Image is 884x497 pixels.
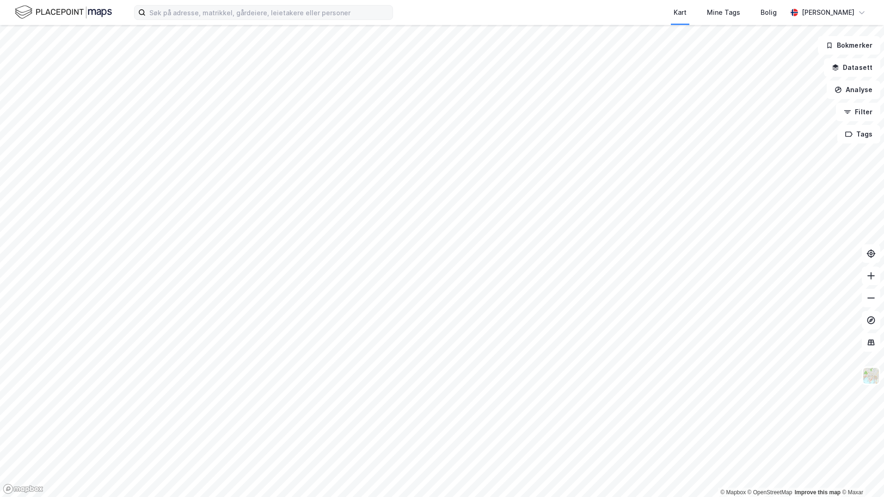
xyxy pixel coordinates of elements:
div: Bolig [761,7,777,18]
button: Analyse [827,81,880,99]
button: Datasett [824,58,880,77]
button: Filter [836,103,880,121]
div: Mine Tags [707,7,740,18]
iframe: Chat Widget [838,453,884,497]
div: Kontrollprogram for chat [838,453,884,497]
input: Søk på adresse, matrikkel, gårdeiere, leietakere eller personer [146,6,393,19]
img: Z [862,367,880,385]
div: Kart [674,7,687,18]
button: Bokmerker [818,36,880,55]
button: Tags [837,125,880,143]
a: Mapbox [720,489,746,496]
div: [PERSON_NAME] [802,7,854,18]
img: logo.f888ab2527a4732fd821a326f86c7f29.svg [15,4,112,20]
a: OpenStreetMap [748,489,792,496]
a: Improve this map [795,489,841,496]
a: Mapbox homepage [3,484,43,494]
